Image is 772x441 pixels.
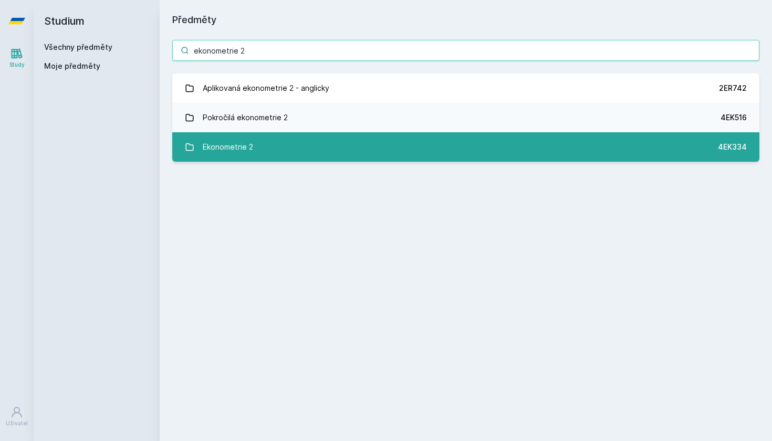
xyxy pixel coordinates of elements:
[203,107,288,128] div: Pokročilá ekonometrie 2
[172,132,759,162] a: Ekonometrie 2 4EK334
[2,42,32,74] a: Study
[203,136,253,157] div: Ekonometrie 2
[172,103,759,132] a: Pokročilá ekonometrie 2 4EK516
[44,61,100,71] span: Moje předměty
[44,43,112,51] a: Všechny předměty
[2,401,32,433] a: Uživatel
[203,78,329,99] div: Aplikovaná ekonometrie 2 - anglicky
[172,40,759,61] input: Název nebo ident předmětu…
[172,73,759,103] a: Aplikovaná ekonometrie 2 - anglicky 2ER742
[6,419,28,427] div: Uživatel
[721,112,747,123] div: 4EK516
[718,142,747,152] div: 4EK334
[172,13,759,27] h1: Předměty
[9,61,25,69] div: Study
[719,83,747,93] div: 2ER742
